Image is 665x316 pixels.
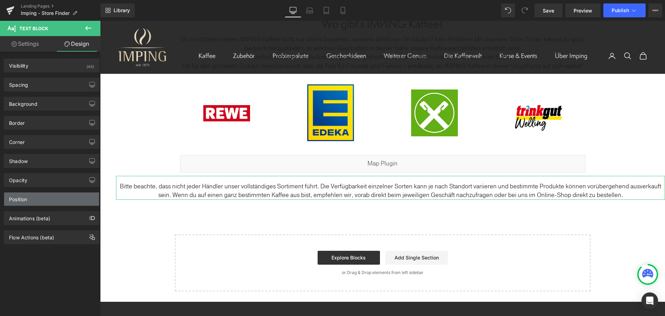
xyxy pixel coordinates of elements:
a: New Library [100,3,135,17]
a: Tablet [318,3,335,17]
a: Mobile [335,3,351,17]
button: Redo [518,3,532,17]
button: More [648,3,662,17]
a: Landing Pages [21,3,100,9]
a: Design [52,36,102,52]
a: Desktop [285,3,301,17]
a: Explore Blocks [218,230,280,244]
div: Visibility [9,59,28,69]
div: Background [9,97,37,107]
div: Opacity [9,173,27,183]
span: Save [543,7,554,14]
div: Animations (beta) [9,212,50,221]
div: Border [9,116,25,126]
div: Shadow [9,154,28,164]
div: Spacing [9,78,28,88]
div: Corner [9,135,25,145]
p: Bitte beachte, dass nicht jeder Händler unser vollständiges Sortiment führt. Die Verfügbarkeit ei... [16,161,565,179]
div: Open Intercom Messenger [641,292,658,309]
a: Preview [565,3,601,17]
div: Position [9,193,27,202]
span: Du möchtest unseren IMPING Kaffee nicht nur online beziehen, sondern direkt vor Ort kaufen? Kein ... [81,15,484,40]
span: Text Block [19,26,48,31]
span: Preview [574,7,592,14]
span: Library [114,7,130,14]
button: Publish [603,3,646,17]
a: Add Single Section [285,230,348,244]
span: Imping - Store Finder [21,10,70,16]
p: Ob für den schnellen Einkauf zwischendurch oder als Tipp für Freunde und Familie – entdecke, wo I... [80,41,485,50]
button: Undo [501,3,515,17]
p: or Drag & Drop elements from left sidebar [86,249,479,254]
span: Publish [612,8,629,13]
div: Flow Actions (beta) [9,231,54,240]
a: Laptop [301,3,318,17]
div: (All) [87,59,94,70]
